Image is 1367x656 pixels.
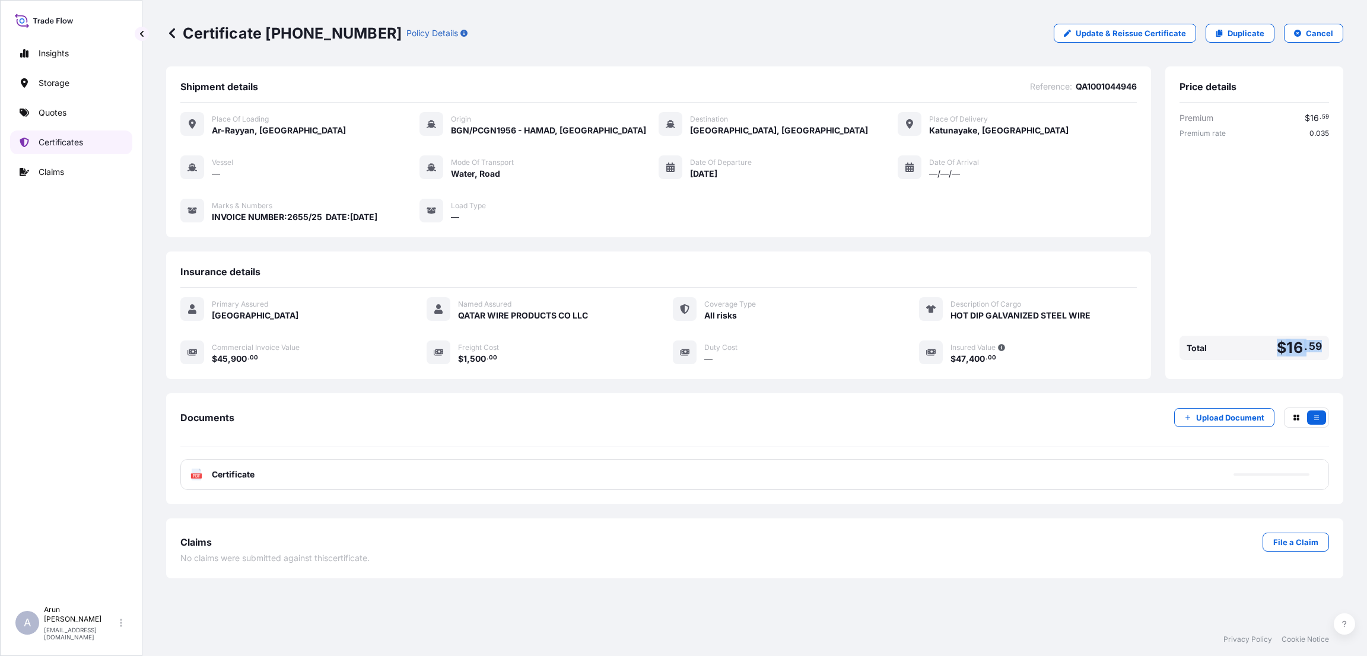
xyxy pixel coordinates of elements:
span: No claims were submitted against this certificate . [180,552,370,564]
span: Total [1187,342,1207,354]
p: Storage [39,77,69,89]
a: Quotes [10,101,132,125]
span: 47 [956,355,966,363]
span: . [247,356,249,360]
span: 900 [231,355,247,363]
span: Vessel [212,158,233,167]
span: 45 [217,355,228,363]
span: Ar-Rayyan, [GEOGRAPHIC_DATA] [212,125,346,136]
span: —/—/— [929,168,960,180]
span: A [24,617,31,629]
span: — [212,168,220,180]
span: [DATE] [690,168,717,180]
span: 1 [463,355,467,363]
span: INVOICE NUMBER:2655/25 DATE:[DATE] [212,211,377,223]
a: File a Claim [1263,533,1329,552]
span: Date of Departure [690,158,752,167]
span: . [1304,343,1308,350]
span: BGN/PCGN1956 - HAMAD, [GEOGRAPHIC_DATA] [451,125,646,136]
span: QATAR WIRE PRODUCTS CO LLC [458,310,588,321]
span: 00 [250,356,258,360]
span: Premium rate [1180,129,1226,138]
a: Privacy Policy [1223,635,1272,644]
p: Upload Document [1196,412,1264,423]
span: 00 [988,356,996,360]
p: Policy Details [406,27,458,39]
span: , [228,355,231,363]
span: Premium [1180,112,1213,124]
span: Reference : [1030,81,1072,93]
span: 0.035 [1309,129,1329,138]
span: [GEOGRAPHIC_DATA] [212,310,298,321]
span: $ [212,355,217,363]
span: $ [1305,114,1310,122]
p: Arun [PERSON_NAME] [44,605,117,624]
a: Certificates [10,130,132,154]
span: All risks [704,310,737,321]
p: File a Claim [1273,536,1318,548]
span: Documents [180,412,234,423]
span: Water, Road [451,168,500,180]
span: Duty Cost [704,343,737,352]
span: . [1320,115,1321,119]
span: , [966,355,969,363]
p: Update & Reissue Certificate [1076,27,1186,39]
span: Place of Loading [212,114,269,124]
span: Named Assured [458,300,511,309]
p: Quotes [39,107,66,119]
span: Primary Assured [212,300,268,309]
p: [EMAIL_ADDRESS][DOMAIN_NAME] [44,626,117,641]
span: Shipment details [180,81,258,93]
span: $ [458,355,463,363]
span: 500 [470,355,486,363]
span: Description Of Cargo [950,300,1021,309]
span: . [985,356,987,360]
span: Place of Delivery [929,114,988,124]
a: Update & Reissue Certificate [1054,24,1196,43]
span: 400 [969,355,985,363]
span: Marks & Numbers [212,201,272,211]
span: Freight Cost [458,343,499,352]
span: Coverage Type [704,300,756,309]
span: . [487,356,488,360]
text: PDF [193,474,201,478]
a: Claims [10,160,132,184]
p: Certificates [39,136,83,148]
a: Duplicate [1206,24,1274,43]
p: Claims [39,166,64,178]
p: Cancel [1306,27,1333,39]
span: Certificate [212,469,255,480]
p: Certificate [PHONE_NUMBER] [166,24,402,43]
span: Price details [1180,81,1236,93]
span: 59 [1322,115,1329,119]
span: 00 [489,356,497,360]
span: 16 [1286,340,1302,355]
span: Katunayake, [GEOGRAPHIC_DATA] [929,125,1069,136]
span: Insurance details [180,266,260,278]
span: Commercial Invoice Value [212,343,300,352]
a: Storage [10,71,132,95]
a: Insights [10,42,132,65]
p: Duplicate [1228,27,1264,39]
span: — [704,353,713,365]
button: Cancel [1284,24,1343,43]
span: $ [1277,340,1286,355]
span: $ [950,355,956,363]
span: QA1001044946 [1076,81,1137,93]
p: Insights [39,47,69,59]
span: , [467,355,470,363]
span: — [451,211,459,223]
span: Insured Value [950,343,996,352]
span: Origin [451,114,471,124]
span: Destination [690,114,728,124]
span: Load Type [451,201,486,211]
span: Mode of Transport [451,158,514,167]
button: Upload Document [1174,408,1274,427]
span: Date of Arrival [929,158,979,167]
span: HOT DIP GALVANIZED STEEL WIRE [950,310,1091,321]
a: Cookie Notice [1282,635,1329,644]
span: Claims [180,536,212,548]
span: [GEOGRAPHIC_DATA], [GEOGRAPHIC_DATA] [690,125,868,136]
